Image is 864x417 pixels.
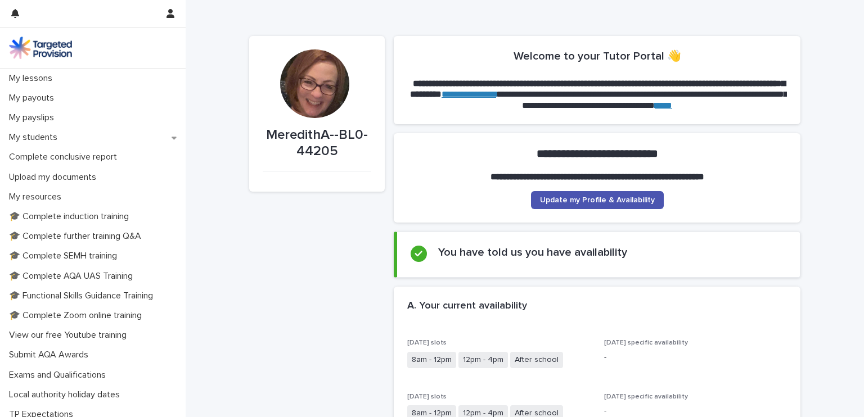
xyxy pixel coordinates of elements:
p: - [604,352,787,364]
span: After school [510,352,563,368]
span: 8am - 12pm [407,352,456,368]
p: 🎓 Functional Skills Guidance Training [4,291,162,301]
p: My lessons [4,73,61,84]
a: Update my Profile & Availability [531,191,664,209]
p: My payouts [4,93,63,103]
p: 🎓 Complete SEMH training [4,251,126,261]
h2: Welcome to your Tutor Portal 👋 [514,49,681,63]
span: [DATE] slots [407,339,447,346]
span: [DATE] slots [407,393,447,400]
span: [DATE] specific availability [604,339,688,346]
span: 12pm - 4pm [458,352,508,368]
p: My resources [4,192,70,202]
p: My students [4,132,66,143]
p: Upload my documents [4,172,105,183]
p: Complete conclusive report [4,152,126,162]
h2: A. Your current availability [407,300,527,312]
p: MeredithA--BL0-44205 [263,127,371,160]
p: - [604,405,787,417]
p: Local authority holiday dates [4,389,129,400]
img: M5nRWzHhSzIhMunXDL62 [9,37,72,59]
h2: You have told us you have availability [438,246,627,259]
p: View our free Youtube training [4,330,136,341]
p: Exams and Qualifications [4,370,115,380]
p: 🎓 Complete AQA UAS Training [4,271,142,282]
span: [DATE] specific availability [604,393,688,400]
p: My payslips [4,112,63,123]
p: Submit AQA Awards [4,350,97,360]
span: Update my Profile & Availability [540,196,655,204]
p: 🎓 Complete further training Q&A [4,231,150,242]
p: 🎓 Complete induction training [4,211,138,222]
p: 🎓 Complete Zoom online training [4,310,151,321]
